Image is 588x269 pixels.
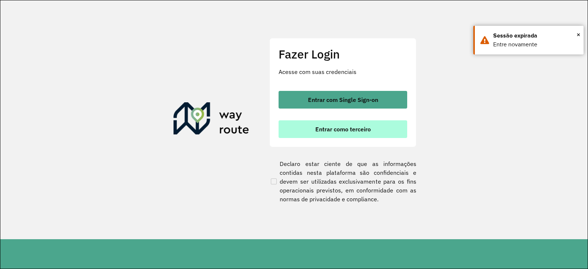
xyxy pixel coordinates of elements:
[269,159,416,203] label: Declaro estar ciente de que as informações contidas nesta plataforma são confidenciais e devem se...
[493,31,578,40] div: Sessão expirada
[315,126,371,132] span: Entrar como terceiro
[279,91,407,109] button: button
[493,40,578,49] div: Entre novamente
[308,97,378,103] span: Entrar com Single Sign-on
[279,47,407,61] h2: Fazer Login
[577,29,580,40] span: ×
[279,120,407,138] button: button
[577,29,580,40] button: Close
[173,102,249,138] img: Roteirizador AmbevTech
[279,67,407,76] p: Acesse com suas credenciais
